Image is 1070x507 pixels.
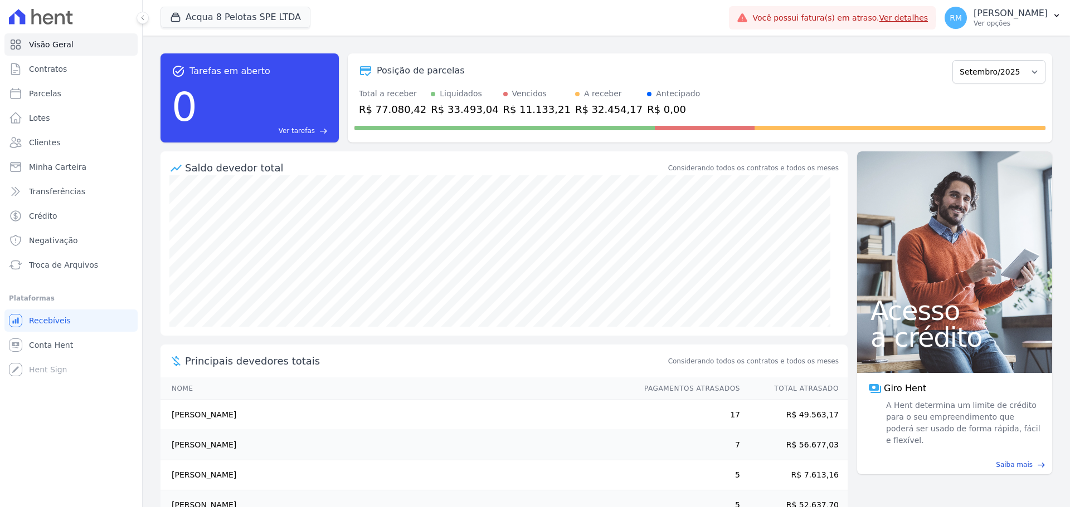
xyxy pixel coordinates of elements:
[668,163,839,173] div: Considerando todos os contratos e todos os meses
[741,460,848,490] td: R$ 7.613,16
[185,160,666,175] div: Saldo devedor total
[884,382,926,395] span: Giro Hent
[185,353,666,368] span: Principais devedores totais
[575,102,643,117] div: R$ 32.454,17
[864,460,1045,470] a: Saiba mais east
[668,356,839,366] span: Considerando todos os contratos e todos os meses
[870,297,1039,324] span: Acesso
[4,205,138,227] a: Crédito
[4,180,138,203] a: Transferências
[29,186,85,197] span: Transferências
[160,400,634,430] td: [PERSON_NAME]
[870,324,1039,351] span: a crédito
[4,254,138,276] a: Troca de Arquivos
[29,88,61,99] span: Parcelas
[29,112,50,124] span: Lotes
[4,156,138,178] a: Minha Carteira
[974,19,1048,28] p: Ver opções
[634,400,741,430] td: 17
[4,82,138,105] a: Parcelas
[1037,461,1045,469] span: east
[29,161,86,173] span: Minha Carteira
[29,259,98,270] span: Troca de Arquivos
[377,64,465,77] div: Posição de parcelas
[29,339,73,351] span: Conta Hent
[584,88,622,100] div: A receber
[879,13,928,22] a: Ver detalhes
[974,8,1048,19] p: [PERSON_NAME]
[9,292,133,305] div: Plataformas
[741,430,848,460] td: R$ 56.677,03
[359,102,426,117] div: R$ 77.080,42
[160,377,634,400] th: Nome
[634,460,741,490] td: 5
[29,315,71,326] span: Recebíveis
[160,460,634,490] td: [PERSON_NAME]
[160,7,310,28] button: Acqua 8 Pelotas SPE LTDA
[4,107,138,129] a: Lotes
[741,377,848,400] th: Total Atrasado
[172,65,185,78] span: task_alt
[4,309,138,332] a: Recebíveis
[996,460,1033,470] span: Saiba mais
[160,430,634,460] td: [PERSON_NAME]
[29,235,78,246] span: Negativação
[647,102,700,117] div: R$ 0,00
[634,430,741,460] td: 7
[359,88,426,100] div: Total a receber
[936,2,1070,33] button: RM [PERSON_NAME] Ver opções
[431,102,498,117] div: R$ 33.493,04
[4,229,138,252] a: Negativação
[172,78,197,136] div: 0
[29,39,74,50] span: Visão Geral
[634,377,741,400] th: Pagamentos Atrasados
[279,126,315,136] span: Ver tarefas
[29,63,67,75] span: Contratos
[29,210,57,221] span: Crédito
[4,58,138,80] a: Contratos
[319,127,328,135] span: east
[4,131,138,154] a: Clientes
[4,334,138,356] a: Conta Hent
[29,137,60,148] span: Clientes
[189,65,270,78] span: Tarefas em aberto
[884,400,1041,446] span: A Hent determina um limite de crédito para o seu empreendimento que poderá ser usado de forma ráp...
[440,88,482,100] div: Liquidados
[656,88,700,100] div: Antecipado
[4,33,138,56] a: Visão Geral
[512,88,547,100] div: Vencidos
[741,400,848,430] td: R$ 49.563,17
[950,14,962,22] span: RM
[503,102,571,117] div: R$ 11.133,21
[752,12,928,24] span: Você possui fatura(s) em atraso.
[202,126,328,136] a: Ver tarefas east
